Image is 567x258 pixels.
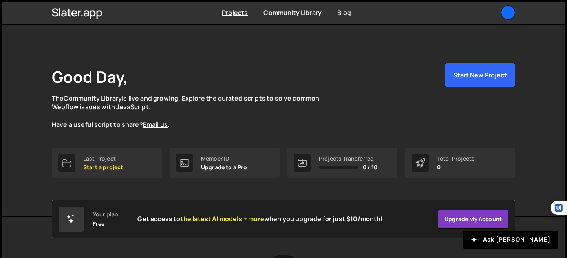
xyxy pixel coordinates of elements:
[438,210,508,229] a: Upgrade my account
[363,164,377,170] span: 0 / 10
[263,8,322,17] a: Community Library
[437,156,475,162] div: Total Projects
[83,156,123,162] div: Last Project
[93,221,105,227] div: Free
[437,164,475,170] p: 0
[64,94,122,102] a: Community Library
[337,8,351,17] a: Blog
[143,120,168,129] a: Email us
[222,8,248,17] a: Projects
[201,164,247,170] p: Upgrade to a Pro
[201,156,247,162] div: Member ID
[463,231,558,249] button: Ask [PERSON_NAME]
[137,215,383,223] h2: Get access to when you upgrade for just $10/month!
[83,164,123,170] p: Start a project
[52,94,335,129] p: The is live and growing. Explore the curated scripts to solve common Webflow issues with JavaScri...
[52,66,128,88] h1: Good Day,
[52,148,162,178] a: Last Project Start a project
[319,156,377,162] div: Projects Transferred
[445,63,515,87] button: Start New Project
[93,211,118,218] div: Your plan
[181,214,264,223] span: the latest AI models + more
